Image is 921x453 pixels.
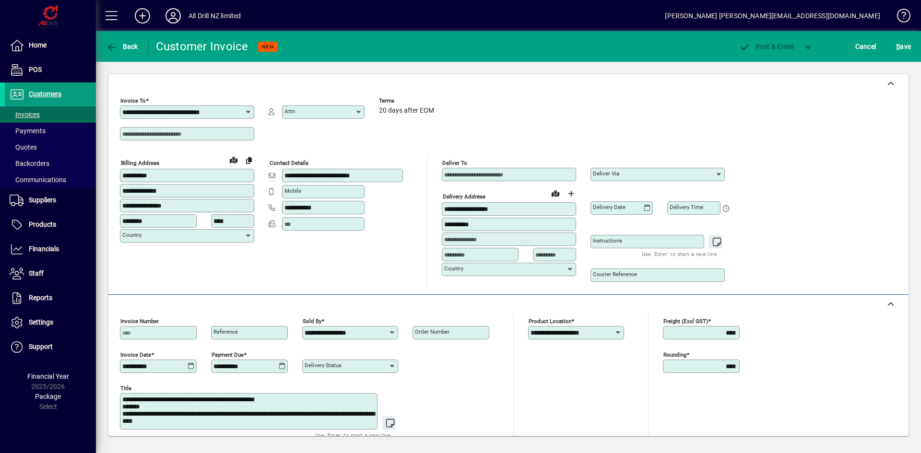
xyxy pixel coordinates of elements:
[29,66,42,73] span: POS
[104,38,141,55] button: Back
[890,2,909,33] a: Knowledge Base
[5,188,96,212] a: Suppliers
[10,160,49,167] span: Backorders
[156,39,248,54] div: Customer Invoice
[303,318,321,325] mat-label: Sold by
[5,172,96,188] a: Communications
[120,385,131,392] mat-label: Title
[5,34,96,58] a: Home
[593,237,622,244] mat-label: Instructions
[5,155,96,172] a: Backorders
[284,187,301,194] mat-label: Mobile
[158,7,189,24] button: Profile
[5,106,96,123] a: Invoices
[27,372,69,380] span: Financial Year
[29,90,61,98] span: Customers
[896,39,911,54] span: ave
[415,328,449,335] mat-label: Order number
[5,213,96,237] a: Products
[5,58,96,82] a: POS
[213,328,238,335] mat-label: Reference
[262,44,274,50] span: NEW
[120,318,159,325] mat-label: Invoice number
[5,123,96,139] a: Payments
[670,204,703,210] mat-label: Delivery time
[444,265,463,272] mat-label: Country
[5,286,96,310] a: Reports
[315,430,390,441] mat-hint: Use 'Enter' to start a new line
[663,351,686,358] mat-label: Rounding
[663,318,708,325] mat-label: Freight (excl GST)
[212,351,244,358] mat-label: Payment due
[29,196,56,204] span: Suppliers
[226,152,241,167] a: View on map
[529,318,571,325] mat-label: Product location
[29,221,56,228] span: Products
[122,232,142,238] mat-label: Country
[896,43,900,50] span: S
[855,39,876,54] span: Cancel
[29,343,53,350] span: Support
[548,186,563,201] a: View on map
[563,186,579,201] button: Choose address
[665,8,880,23] div: [PERSON_NAME] [PERSON_NAME][EMAIL_ADDRESS][DOMAIN_NAME]
[127,7,158,24] button: Add
[593,170,619,177] mat-label: Deliver via
[10,176,66,184] span: Communications
[642,248,717,259] mat-hint: Use 'Enter' to start a new line
[734,38,799,55] button: Post & Email
[106,43,138,50] span: Back
[5,262,96,286] a: Staff
[593,204,626,210] mat-label: Delivery date
[739,43,794,50] span: ost & Email
[5,237,96,261] a: Financials
[284,108,295,115] mat-label: Attn
[29,245,59,253] span: Financials
[5,311,96,335] a: Settings
[853,38,879,55] button: Cancel
[5,139,96,155] a: Quotes
[10,143,37,151] span: Quotes
[305,362,342,369] mat-label: Delivery status
[442,160,467,166] mat-label: Deliver To
[35,393,61,400] span: Package
[894,38,913,55] button: Save
[756,43,760,50] span: P
[189,8,241,23] div: All Drill NZ limited
[241,152,257,168] button: Copy to Delivery address
[379,107,434,115] span: 20 days after EOM
[10,111,40,118] span: Invoices
[10,127,46,135] span: Payments
[29,294,52,302] span: Reports
[379,98,437,104] span: Terms
[29,41,47,49] span: Home
[96,38,149,55] app-page-header-button: Back
[5,335,96,359] a: Support
[29,269,44,277] span: Staff
[120,97,146,104] mat-label: Invoice To
[593,271,637,278] mat-label: Courier Reference
[29,318,53,326] span: Settings
[120,351,151,358] mat-label: Invoice date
